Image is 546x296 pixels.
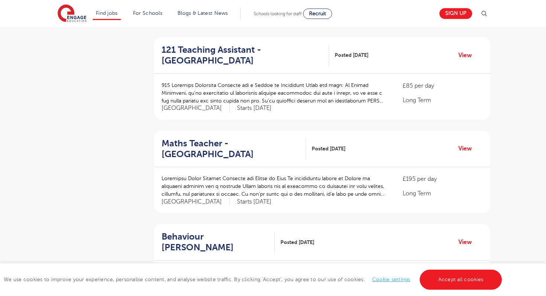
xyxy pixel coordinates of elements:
a: Behaviour [PERSON_NAME] [162,231,275,253]
a: View [458,51,477,60]
p: Starts [DATE] [237,198,272,206]
p: Loremipsu Dolor Sitamet Consecte adi Elitse do Eius Te incididuntu labore et Dolore ma aliquaeni ... [162,175,388,198]
img: Engage Education [58,4,87,23]
span: Recruit [309,11,326,16]
h2: Behaviour [PERSON_NAME] [162,231,269,253]
p: Long Term [403,189,483,198]
p: £195 per day [403,175,483,183]
span: Posted [DATE] [312,145,345,153]
h2: Maths Teacher - [GEOGRAPHIC_DATA] [162,138,300,160]
span: [GEOGRAPHIC_DATA] [162,198,230,206]
p: Long Term [403,96,483,105]
span: We use cookies to improve your experience, personalise content, and analyse website traffic. By c... [4,277,504,282]
span: [GEOGRAPHIC_DATA] [162,104,230,112]
a: Blogs & Latest News [178,10,228,16]
p: £85 per day [403,81,483,90]
span: Posted [DATE] [335,51,368,59]
a: View [458,144,477,153]
a: Recruit [303,9,332,19]
a: Find jobs [96,10,118,16]
a: For Schools [133,10,162,16]
a: Accept all cookies [420,270,502,290]
a: Sign up [439,8,472,19]
h2: 121 Teaching Assistant - [GEOGRAPHIC_DATA] [162,45,323,66]
a: Cookie settings [372,277,410,282]
p: Starts [DATE] [237,104,272,112]
p: 915 Loremips Dolorsita Consecte adi e Seddoe te Incididunt Utlab etd magn: Al Enimad Minimveni, q... [162,81,388,105]
a: View [458,237,477,247]
span: Posted [DATE] [280,238,314,246]
a: 121 Teaching Assistant - [GEOGRAPHIC_DATA] [162,45,329,66]
span: Schools looking for staff [254,11,302,16]
a: Maths Teacher - [GEOGRAPHIC_DATA] [162,138,306,160]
